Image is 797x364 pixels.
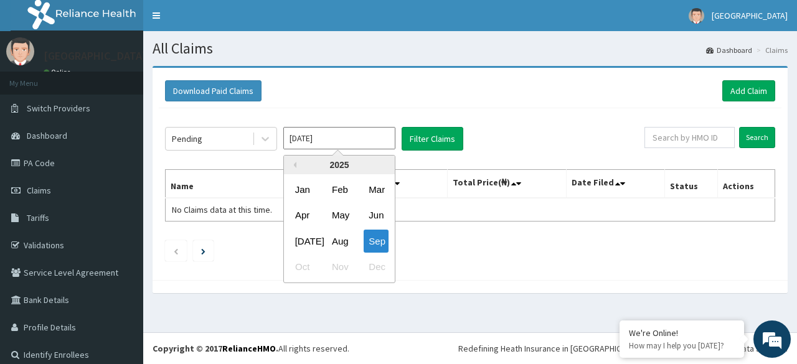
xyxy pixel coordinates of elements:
[222,343,276,354] a: RelianceHMO
[447,170,566,198] th: Total Price(₦)
[6,236,237,280] textarea: Type your message and hit 'Enter'
[284,156,395,174] div: 2025
[204,6,234,36] div: Minimize live chat window
[27,212,49,223] span: Tariffs
[165,80,262,101] button: Download Paid Claims
[6,37,34,65] img: User Image
[706,45,752,55] a: Dashboard
[44,50,146,62] p: [GEOGRAPHIC_DATA]
[739,127,775,148] input: Search
[173,245,179,256] a: Previous page
[327,204,352,227] div: Choose May 2025
[290,178,315,201] div: Choose January 2025
[23,62,50,93] img: d_794563401_company_1708531726252_794563401
[201,245,205,256] a: Next page
[153,343,278,354] strong: Copyright © 2017 .
[402,127,463,151] button: Filter Claims
[153,40,788,57] h1: All Claims
[712,10,788,21] span: [GEOGRAPHIC_DATA]
[364,178,389,201] div: Choose March 2025
[172,133,202,145] div: Pending
[290,162,296,168] button: Previous Year
[327,178,352,201] div: Choose February 2025
[364,204,389,227] div: Choose June 2025
[172,204,272,215] span: No Claims data at this time.
[717,170,775,198] th: Actions
[566,170,664,198] th: Date Filed
[44,68,73,77] a: Online
[364,230,389,253] div: Choose September 2025
[27,185,51,196] span: Claims
[283,127,395,149] input: Select Month and Year
[290,204,315,227] div: Choose April 2025
[689,8,704,24] img: User Image
[327,230,352,253] div: Choose August 2025
[664,170,717,198] th: Status
[143,332,797,364] footer: All rights reserved.
[27,130,67,141] span: Dashboard
[458,342,788,355] div: Redefining Heath Insurance in [GEOGRAPHIC_DATA] using Telemedicine and Data Science!
[290,230,315,253] div: Choose July 2025
[644,127,735,148] input: Search by HMO ID
[722,80,775,101] a: Add Claim
[72,105,172,231] span: We're online!
[629,340,735,351] p: How may I help you today?
[629,327,735,338] div: We're Online!
[27,103,90,114] span: Switch Providers
[284,177,395,280] div: month 2025-09
[753,45,788,55] li: Claims
[166,170,319,198] th: Name
[65,70,209,86] div: Chat with us now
